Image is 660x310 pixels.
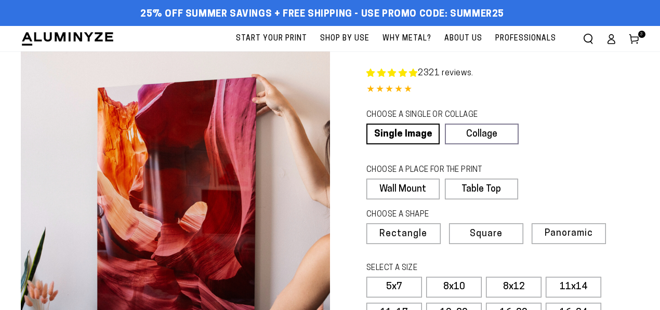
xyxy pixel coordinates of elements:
[439,26,487,51] a: About Us
[231,26,312,51] a: Start Your Print
[426,277,482,298] label: 8x10
[366,110,509,121] legend: CHOOSE A SINGLE OR COLLAGE
[366,165,508,176] legend: CHOOSE A PLACE FOR THE PRINT
[366,124,440,144] a: Single Image
[379,230,427,239] span: Rectangle
[444,32,482,45] span: About Us
[495,32,556,45] span: Professionals
[470,230,503,239] span: Square
[366,83,639,98] div: 4.85 out of 5.0 stars
[640,31,643,38] span: 3
[445,124,518,144] a: Collage
[486,277,542,298] label: 8x12
[490,26,561,51] a: Professionals
[315,26,375,51] a: Shop By Use
[577,28,600,50] summary: Search our site
[320,32,369,45] span: Shop By Use
[545,228,593,238] span: Panoramic
[546,277,601,298] label: 11x14
[366,209,510,221] legend: CHOOSE A SHAPE
[366,263,526,274] legend: SELECT A SIZE
[377,26,437,51] a: Why Metal?
[21,31,114,47] img: Aluminyze
[445,179,518,199] label: Table Top
[366,179,440,199] label: Wall Mount
[366,277,422,298] label: 5x7
[382,32,431,45] span: Why Metal?
[140,9,504,20] span: 25% off Summer Savings + Free Shipping - Use Promo Code: SUMMER25
[236,32,307,45] span: Start Your Print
